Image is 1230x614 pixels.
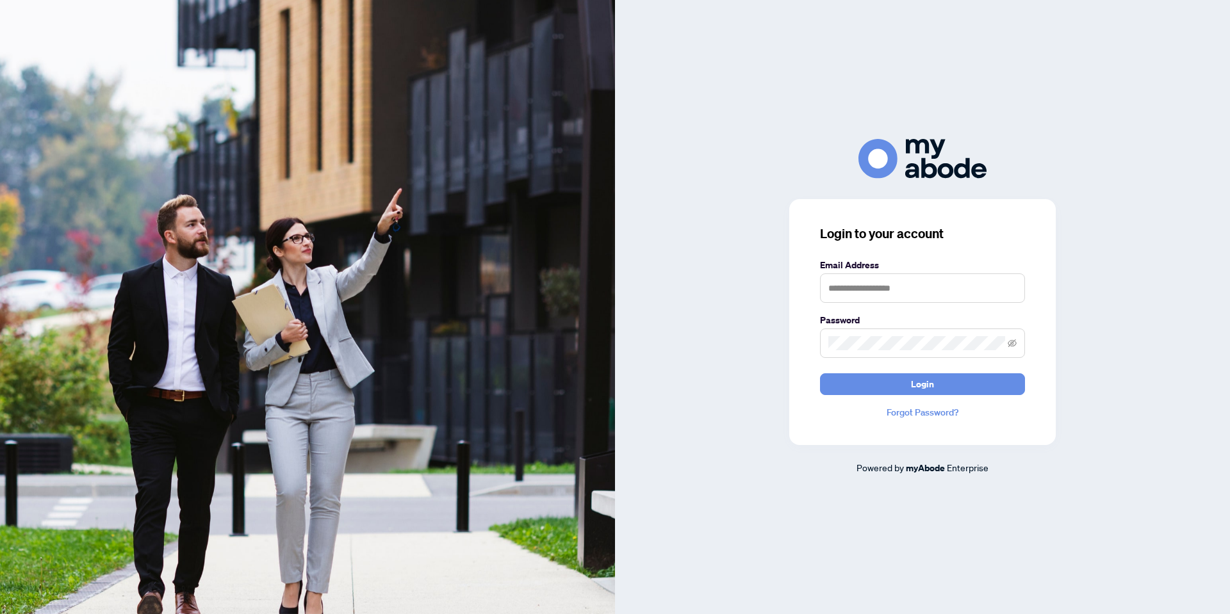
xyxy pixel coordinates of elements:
span: eye-invisible [1008,339,1017,348]
a: Forgot Password? [820,405,1025,419]
span: Login [911,374,934,394]
button: Login [820,373,1025,395]
label: Email Address [820,258,1025,272]
h3: Login to your account [820,225,1025,243]
span: Powered by [857,462,904,473]
label: Password [820,313,1025,327]
img: ma-logo [858,139,987,178]
a: myAbode [906,461,945,475]
span: Enterprise [947,462,988,473]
